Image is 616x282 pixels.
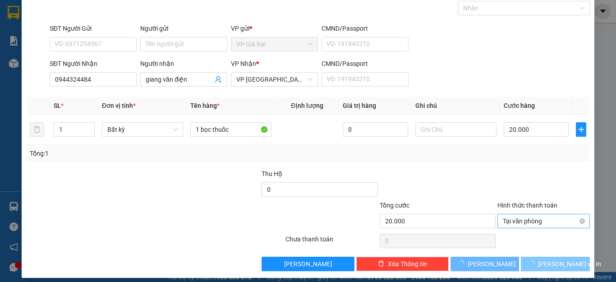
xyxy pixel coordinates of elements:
[284,259,332,269] span: [PERSON_NAME]
[52,6,97,17] b: TRÍ NHÂN
[451,257,519,271] button: [PERSON_NAME]
[52,44,59,51] span: phone
[285,234,379,250] div: Chưa thanh toán
[140,59,227,69] div: Người nhận
[380,202,409,209] span: Tổng cước
[412,97,500,115] th: Ghi chú
[4,42,172,54] li: 0983 44 7777
[521,257,590,271] button: [PERSON_NAME] và In
[378,260,384,268] span: delete
[356,257,449,271] button: deleteXóa Thông tin
[236,37,313,51] span: VP Giá Rai
[579,218,585,224] span: close-circle
[30,122,44,137] button: delete
[107,123,178,136] span: Bất kỳ
[54,102,61,109] span: SL
[190,122,271,137] input: VD: Bàn, Ghế
[503,214,584,228] span: Tại văn phòng
[576,122,586,137] button: plus
[50,23,137,33] div: SĐT Người Gửi
[231,60,256,67] span: VP Nhận
[538,259,601,269] span: [PERSON_NAME] và In
[52,22,59,29] span: environment
[576,126,586,133] span: plus
[236,73,313,86] span: VP Sài Gòn
[50,59,137,69] div: SĐT Người Nhận
[291,102,323,109] span: Định lượng
[458,260,468,267] span: loading
[415,122,496,137] input: Ghi Chú
[528,260,538,267] span: loading
[215,76,222,83] span: user-add
[190,102,220,109] span: Tên hàng
[322,23,409,33] div: CMND/Passport
[30,148,239,158] div: Tổng: 1
[497,202,557,209] label: Hình thức thanh toán
[322,59,409,69] div: CMND/Passport
[140,23,227,33] div: Người gửi
[4,67,92,82] b: GỬI : VP Giá Rai
[231,23,318,33] div: VP gửi
[4,20,172,42] li: [STREET_ADDRESS][PERSON_NAME]
[102,102,136,109] span: Đơn vị tính
[388,259,427,269] span: Xóa Thông tin
[468,259,516,269] span: [PERSON_NAME]
[262,257,354,271] button: [PERSON_NAME]
[343,122,408,137] input: 0
[343,102,376,109] span: Giá trị hàng
[504,102,535,109] span: Cước hàng
[262,170,282,177] span: Thu Hộ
